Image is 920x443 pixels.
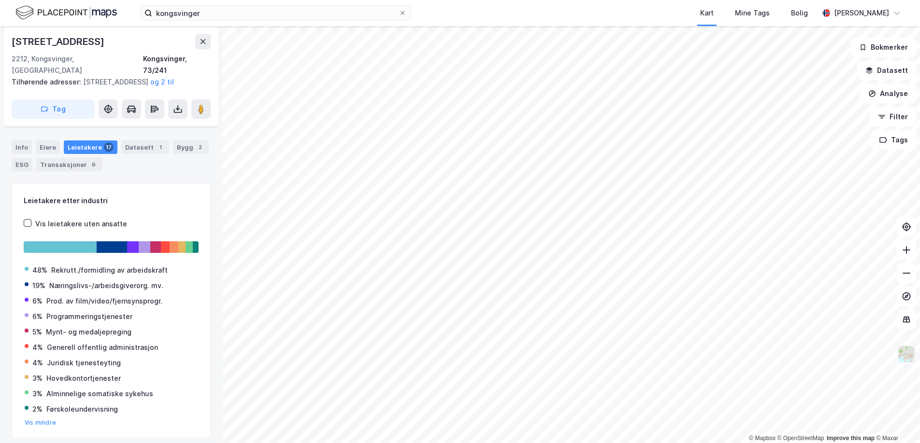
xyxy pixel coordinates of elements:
[35,218,127,230] div: Vis leietakere uten ansatte
[152,6,399,20] input: Søk på adresse, matrikkel, gårdeiere, leietakere eller personer
[46,326,131,338] div: Mynt- og medaljepreging
[32,326,42,338] div: 5%
[32,264,47,276] div: 48%
[834,7,889,19] div: [PERSON_NAME]
[897,345,916,363] img: Z
[46,403,118,415] div: Førskoleundervisning
[32,295,43,307] div: 6%
[851,38,916,57] button: Bokmerker
[32,388,43,400] div: 3%
[12,76,203,88] div: [STREET_ADDRESS]
[791,7,808,19] div: Bolig
[89,160,99,169] div: 6
[46,295,162,307] div: Prod. av film/video/fjernsynsprogr.
[12,53,143,76] div: 2212, Kongsvinger, [GEOGRAPHIC_DATA]
[12,158,32,171] div: ESG
[64,140,117,154] div: Leietakere
[121,140,169,154] div: Datasett
[872,397,920,443] iframe: Chat Widget
[871,130,916,150] button: Tags
[36,140,60,154] div: Eiere
[777,435,824,442] a: OpenStreetMap
[12,78,83,86] span: Tilhørende adresser:
[32,280,45,291] div: 19%
[12,99,95,119] button: Tag
[32,373,43,384] div: 3%
[857,61,916,80] button: Datasett
[51,264,168,276] div: Rekrutt./formidling av arbeidskraft
[156,142,165,152] div: 1
[25,419,56,427] button: Vis mindre
[46,388,153,400] div: Alminnelige somatiske sykehus
[700,7,714,19] div: Kart
[12,140,32,154] div: Info
[32,342,43,353] div: 4%
[32,403,43,415] div: 2%
[24,195,199,207] div: Leietakere etter industri
[12,34,106,49] div: [STREET_ADDRESS]
[173,140,209,154] div: Bygg
[195,142,205,152] div: 2
[143,53,211,76] div: Kongsvinger, 73/241
[49,280,163,291] div: Næringslivs-/arbeidsgiverorg. mv.
[872,397,920,443] div: Kontrollprogram for chat
[870,107,916,126] button: Filter
[749,435,776,442] a: Mapbox
[47,342,158,353] div: Generell offentlig administrasjon
[104,142,114,152] div: 17
[47,357,121,369] div: Juridisk tjenesteyting
[36,158,102,171] div: Transaksjoner
[15,4,117,21] img: logo.f888ab2527a4732fd821a326f86c7f29.svg
[32,357,43,369] div: 4%
[827,435,875,442] a: Improve this map
[32,311,43,322] div: 6%
[860,84,916,103] button: Analyse
[46,373,121,384] div: Hovedkontortjenester
[46,311,132,322] div: Programmeringstjenester
[735,7,770,19] div: Mine Tags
